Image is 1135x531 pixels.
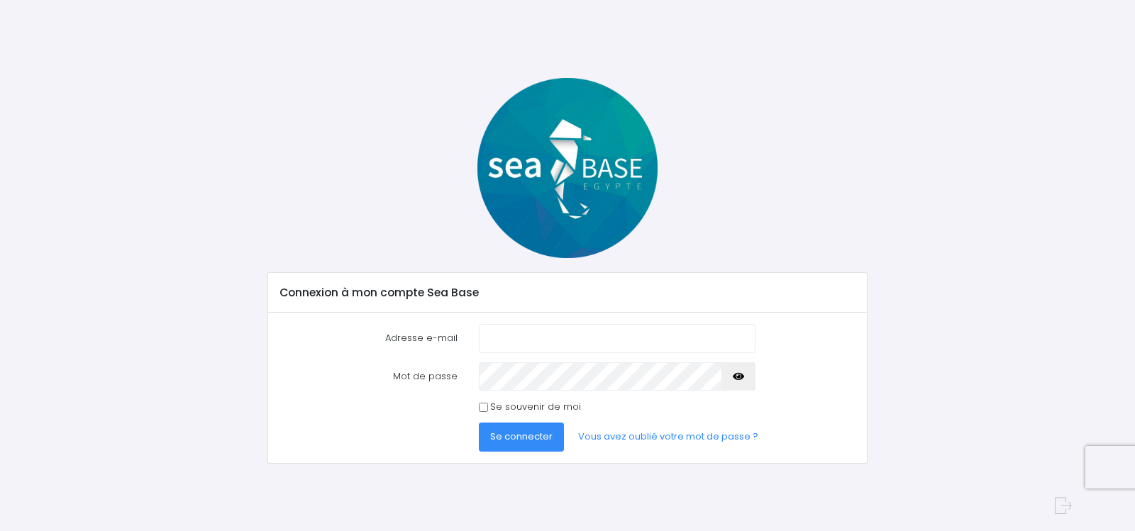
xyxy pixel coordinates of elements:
a: Vous avez oublié votre mot de passe ? [567,423,770,451]
button: Se connecter [479,423,564,451]
label: Se souvenir de moi [490,400,581,414]
label: Adresse e-mail [270,324,468,352]
label: Mot de passe [270,362,468,391]
span: Se connecter [490,430,553,443]
div: Connexion à mon compte Sea Base [268,273,866,313]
